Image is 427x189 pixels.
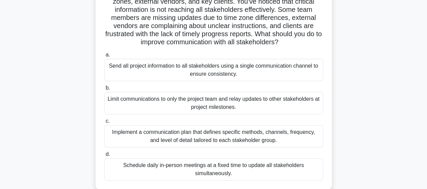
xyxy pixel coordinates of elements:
[106,151,110,157] span: d.
[106,52,110,57] span: a.
[104,92,323,114] div: Limit communications to only the project team and relay updates to other stakeholders at project ...
[104,125,323,147] div: Implement a communication plan that defines specific methods, channels, frequency, and level of d...
[106,85,110,91] span: b.
[104,59,323,81] div: Send all project information to all stakeholders using a single communication channel to ensure c...
[106,118,110,124] span: c.
[104,158,323,181] div: Schedule daily in-person meetings at a fixed time to update all stakeholders simultaneously.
